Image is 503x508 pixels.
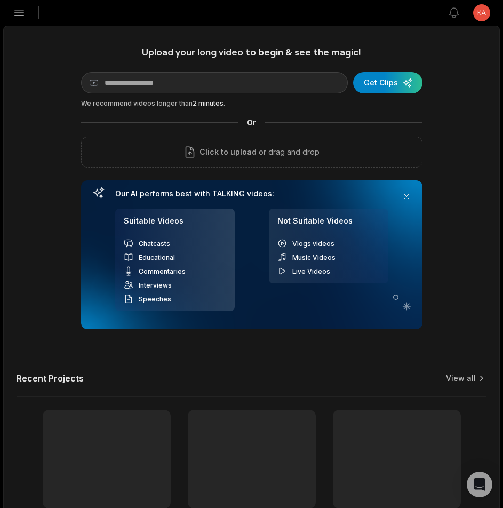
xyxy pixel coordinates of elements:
[257,146,320,158] p: or drag and drop
[81,46,422,58] h1: Upload your long video to begin & see the magic!
[353,72,422,93] button: Get Clips
[81,99,422,108] div: We recommend videos longer than .
[139,267,186,275] span: Commentaries
[292,267,330,275] span: Live Videos
[139,253,175,261] span: Educational
[277,216,380,232] h4: Not Suitable Videos
[446,373,476,384] a: View all
[199,146,257,158] span: Click to upload
[139,281,172,289] span: Interviews
[467,472,492,497] div: Open Intercom Messenger
[17,373,84,384] h2: Recent Projects
[139,295,171,303] span: Speeches
[238,117,265,128] span: Or
[193,99,223,107] span: 2 minutes
[292,253,336,261] span: Music Videos
[292,240,334,248] span: Vlogs videos
[115,189,388,199] h3: Our AI performs best with TALKING videos:
[139,240,170,248] span: Chatcasts
[124,216,226,232] h4: Suitable Videos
